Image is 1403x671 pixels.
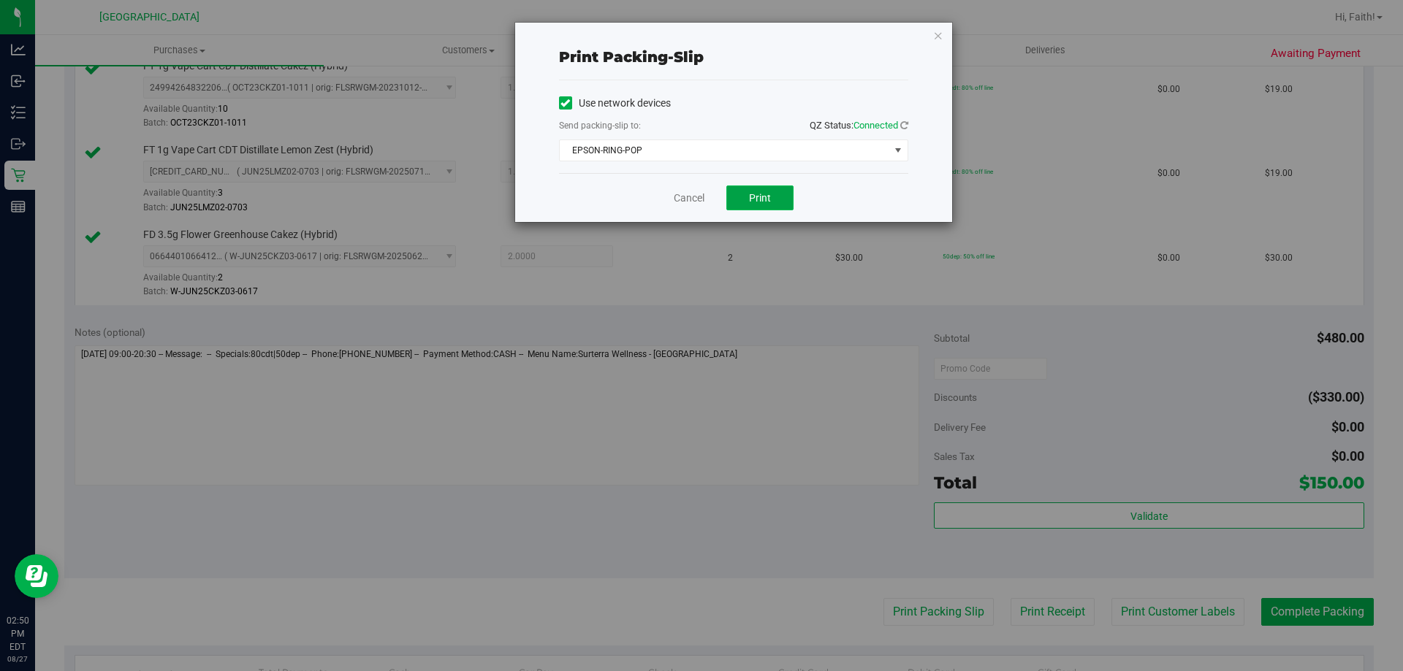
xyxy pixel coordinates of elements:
[674,191,704,206] a: Cancel
[560,140,889,161] span: EPSON-RING-POP
[810,120,908,131] span: QZ Status:
[15,554,58,598] iframe: Resource center
[559,48,704,66] span: Print packing-slip
[559,119,641,132] label: Send packing-slip to:
[726,185,794,210] button: Print
[559,96,671,111] label: Use network devices
[889,140,907,161] span: select
[749,192,771,204] span: Print
[853,120,898,131] span: Connected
